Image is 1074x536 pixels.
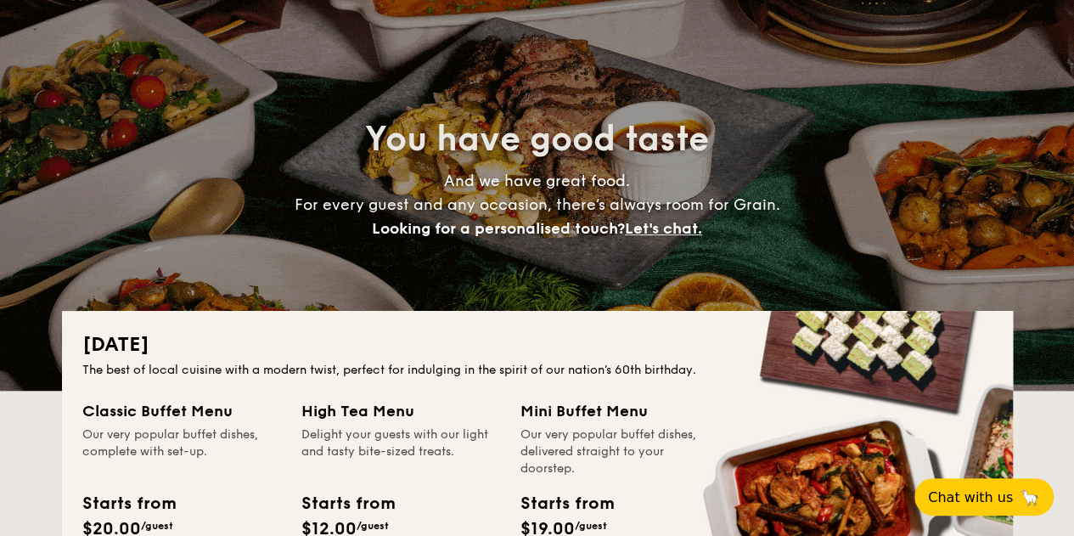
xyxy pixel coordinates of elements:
div: The best of local cuisine with a modern twist, perfect for indulging in the spirit of our nation’... [82,362,992,379]
div: Starts from [82,491,175,516]
div: Starts from [301,491,394,516]
h2: [DATE] [82,331,992,358]
span: /guest [141,520,173,532]
span: And we have great food. For every guest and any occasion, there’s always room for Grain. [295,172,780,238]
span: Looking for a personalised touch? [372,219,625,238]
button: Chat with us🦙 [914,478,1054,516]
div: Delight your guests with our light and tasty bite-sized treats. [301,426,500,477]
div: Our very popular buffet dishes, complete with set-up. [82,426,281,477]
span: /guest [357,520,389,532]
span: You have good taste [365,119,709,160]
span: Let's chat. [625,219,702,238]
div: Classic Buffet Menu [82,399,281,423]
div: Our very popular buffet dishes, delivered straight to your doorstep. [520,426,719,477]
div: Starts from [520,491,613,516]
span: 🦙 [1020,488,1040,507]
span: /guest [575,520,607,532]
span: Chat with us [928,489,1013,505]
div: High Tea Menu [301,399,500,423]
div: Mini Buffet Menu [520,399,719,423]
